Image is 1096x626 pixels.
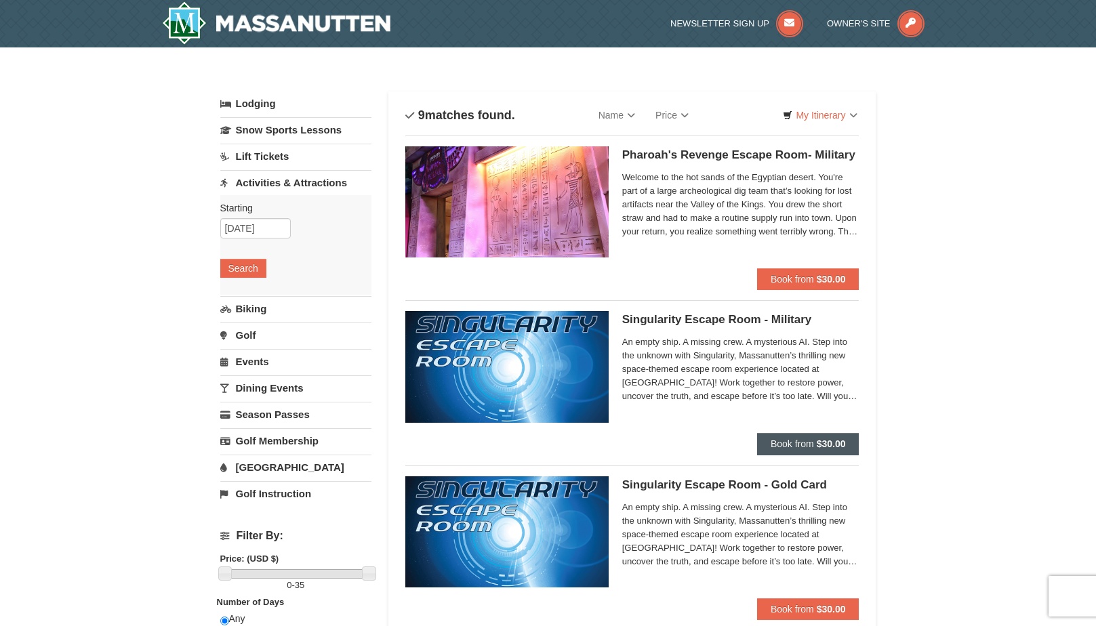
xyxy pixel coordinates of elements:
strong: Number of Days [217,597,285,607]
img: 6619913-520-2f5f5301.jpg [405,311,609,422]
a: Price [645,102,699,129]
a: Golf [220,322,371,348]
a: Owner's Site [827,18,925,28]
img: Massanutten Resort Logo [162,1,391,45]
strong: Price: (USD $) [220,554,279,564]
span: Owner's Site [827,18,891,28]
button: Book from $30.00 [757,598,859,620]
label: Starting [220,201,361,215]
span: Newsletter Sign Up [670,18,769,28]
span: An empty ship. A missing crew. A mysterious AI. Step into the unknown with Singularity, Massanutt... [622,501,859,568]
a: Activities & Attractions [220,170,371,195]
a: Golf Membership [220,428,371,453]
button: Book from $30.00 [757,268,859,290]
a: Season Passes [220,402,371,427]
a: Lodging [220,91,371,116]
h4: matches found. [405,108,515,122]
span: Book from [771,604,814,614]
a: Lift Tickets [220,144,371,169]
img: 6619913-513-94f1c799.jpg [405,476,609,587]
span: Book from [771,274,814,285]
a: Snow Sports Lessons [220,117,371,142]
span: Welcome to the hot sands of the Egyptian desert. You're part of a large archeological dig team th... [622,171,859,238]
label: - [220,579,371,592]
a: Golf Instruction [220,481,371,506]
span: An empty ship. A missing crew. A mysterious AI. Step into the unknown with Singularity, Massanutt... [622,335,859,403]
a: Events [220,349,371,374]
a: Dining Events [220,375,371,400]
button: Book from $30.00 [757,433,859,455]
h5: Singularity Escape Room - Gold Card [622,478,859,492]
a: Name [588,102,645,129]
a: My Itinerary [774,105,866,125]
span: 9 [418,108,425,122]
a: Massanutten Resort [162,1,391,45]
img: 6619913-410-20a124c9.jpg [405,146,609,257]
h5: Singularity Escape Room - Military [622,313,859,327]
a: Newsletter Sign Up [670,18,803,28]
span: 35 [295,580,304,590]
span: 0 [287,580,291,590]
h4: Filter By: [220,530,371,542]
strong: $30.00 [817,274,846,285]
strong: $30.00 [817,438,846,449]
button: Search [220,259,266,278]
span: Book from [771,438,814,449]
h5: Pharoah's Revenge Escape Room- Military [622,148,859,162]
a: Biking [220,296,371,321]
strong: $30.00 [817,604,846,614]
a: [GEOGRAPHIC_DATA] [220,455,371,480]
